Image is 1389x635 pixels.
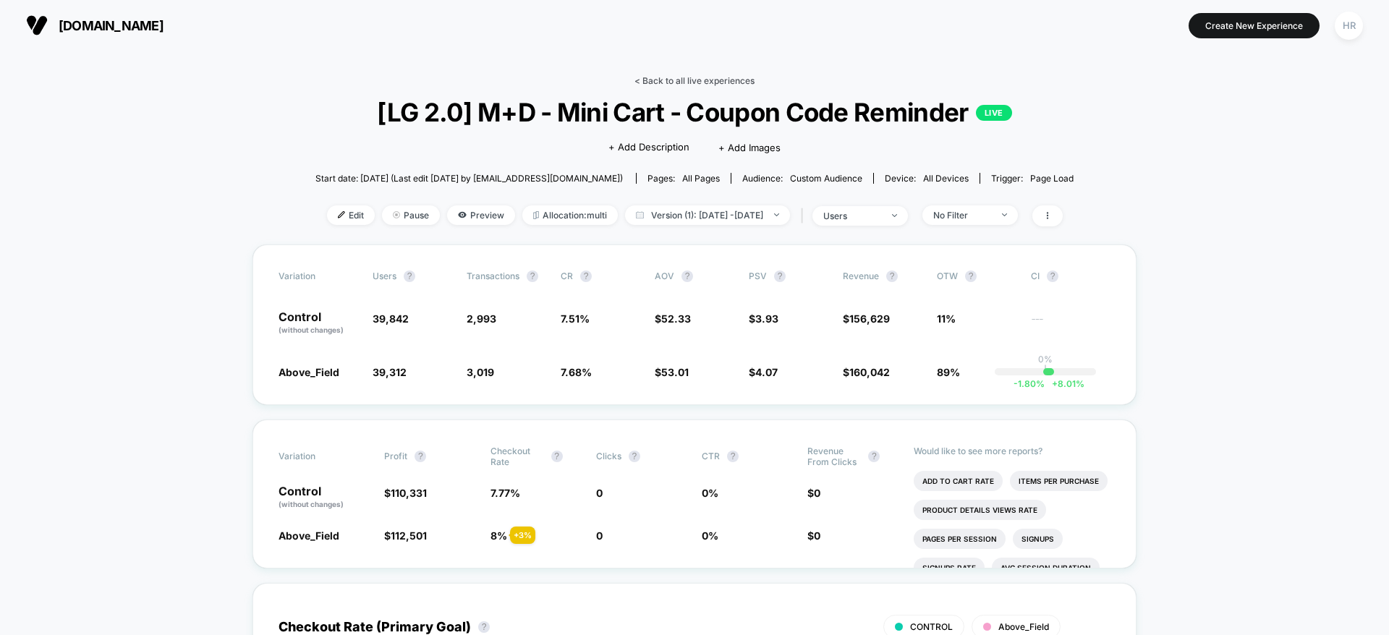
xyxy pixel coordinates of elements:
[596,529,603,542] span: 0
[727,451,739,462] button: ?
[1010,471,1108,491] li: Items Per Purchase
[373,312,409,325] span: 39,842
[807,487,820,499] span: $
[1013,529,1063,549] li: Signups
[702,529,718,542] span: 0 %
[510,527,535,544] div: + 3 %
[1045,378,1084,389] span: 8.01 %
[354,97,1036,127] span: [LG 2.0] M+D - Mini Cart - Coupon Code Reminder
[937,366,960,378] span: 89%
[807,529,820,542] span: $
[937,312,956,325] span: 11%
[527,270,538,282] button: ?
[843,312,890,325] span: $
[596,451,621,461] span: Clicks
[391,487,427,499] span: 110,331
[490,487,520,499] span: 7.77 %
[279,366,339,378] span: Above_Field
[1052,378,1058,389] span: +
[338,211,345,218] img: edit
[702,451,720,461] span: CTR
[755,312,778,325] span: 3.93
[886,270,898,282] button: ?
[873,173,980,184] span: Device:
[636,211,644,218] img: calendar
[1014,378,1045,389] span: -1.80 %
[914,529,1006,549] li: Pages Per Session
[682,173,720,184] span: all pages
[625,205,790,225] span: Version (1): [DATE] - [DATE]
[279,270,358,282] span: Variation
[279,500,344,508] span: (without changes)
[551,451,563,462] button: ?
[315,173,623,184] span: Start date: [DATE] (Last edit [DATE] by [EMAIL_ADDRESS][DOMAIN_NAME])
[914,446,1111,456] p: Would like to see more reports?
[910,621,953,632] span: CONTROL
[914,558,985,578] li: Signups Rate
[490,446,544,467] span: Checkout Rate
[1335,12,1363,40] div: HR
[923,173,969,184] span: all devices
[1044,365,1047,375] p: |
[718,142,781,153] span: + Add Images
[1002,213,1007,216] img: end
[976,105,1012,121] p: LIVE
[749,270,767,281] span: PSV
[661,366,689,378] span: 53.01
[26,14,48,36] img: Visually logo
[404,270,415,282] button: ?
[655,312,691,325] span: $
[59,18,163,33] span: [DOMAIN_NAME]
[892,214,897,217] img: end
[937,270,1016,282] span: OTW
[373,366,407,378] span: 39,312
[823,210,881,221] div: users
[327,205,375,225] span: Edit
[1030,173,1074,184] span: Page Load
[596,487,603,499] span: 0
[384,487,427,499] span: $
[478,621,490,633] button: ?
[1047,270,1058,282] button: ?
[467,270,519,281] span: Transactions
[914,500,1046,520] li: Product Details Views Rate
[279,485,370,510] p: Control
[807,446,861,467] span: Revenue From Clicks
[561,366,592,378] span: 7.68 %
[561,270,573,281] span: CR
[490,529,507,542] span: 8 %
[790,173,862,184] span: Custom Audience
[933,210,991,221] div: No Filter
[814,487,820,499] span: 0
[965,270,977,282] button: ?
[634,75,755,86] a: < Back to all live experiences
[998,621,1049,632] span: Above_Field
[702,487,718,499] span: 0 %
[681,270,693,282] button: ?
[797,205,812,226] span: |
[1330,11,1367,41] button: HR
[1031,315,1110,336] span: ---
[22,14,168,37] button: [DOMAIN_NAME]
[533,211,539,219] img: rebalance
[382,205,440,225] span: Pause
[384,451,407,461] span: Profit
[391,529,427,542] span: 112,501
[1031,270,1110,282] span: CI
[814,529,820,542] span: 0
[774,213,779,216] img: end
[393,211,400,218] img: end
[447,205,515,225] span: Preview
[843,270,879,281] span: Revenue
[279,529,339,542] span: Above_Field
[467,312,496,325] span: 2,993
[749,312,778,325] span: $
[415,451,426,462] button: ?
[742,173,862,184] div: Audience:
[373,270,396,281] span: users
[991,173,1074,184] div: Trigger:
[522,205,618,225] span: Allocation: multi
[843,366,890,378] span: $
[647,173,720,184] div: Pages:
[467,366,494,378] span: 3,019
